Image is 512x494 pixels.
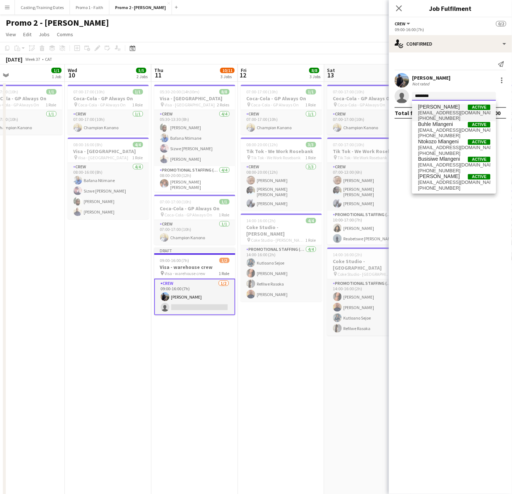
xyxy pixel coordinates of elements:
span: 0/2 [496,21,506,26]
span: lindimlangeni2@gmail.com [418,127,490,133]
div: 3 Jobs [221,74,234,79]
span: Buhle Mlangeni [418,121,453,127]
app-card-role: Crew3/307:00-13:00 (6h)[PERSON_NAME][PERSON_NAME] [PERSON_NAME][PERSON_NAME] [327,163,408,211]
div: 2 Jobs [137,74,148,79]
app-card-role: Promotional Staffing (Brand Ambassadors)5/510:00-17:00 (7h)[PERSON_NAME]Reabetswe [PERSON_NAME] [327,211,408,277]
span: Musa Mlangeni [418,104,459,110]
span: 07:00-17:00 (10h) [160,199,192,204]
app-card-role: Crew4/408:00-16:00 (8h)Bafana NtimaneSizwe [PERSON_NAME][PERSON_NAME][PERSON_NAME] [68,163,149,219]
span: 1/1 [219,199,230,204]
span: Coca-Cola - GP Always On [165,212,213,218]
h3: Tik Tok - We Work Rosebank [327,148,408,155]
app-job-card: 07:00-17:00 (10h)1/1Coca-Cola - GP Always On Coca-Cola - GP Always On1 RoleCrew1/107:00-17:00 (10... [241,85,322,135]
span: 1 Role [133,155,143,160]
a: View [3,30,19,39]
span: Active [468,105,490,110]
span: Comms [57,31,73,38]
span: Thu [154,67,163,73]
app-job-card: 07:00-17:00 (10h)1/1Coca-Cola - GP Always On Coca-Cola - GP Always On1 RoleCrew1/107:00-17:00 (10... [68,85,149,135]
span: 12 [240,71,247,79]
span: Visa - [GEOGRAPHIC_DATA] [78,155,129,160]
span: 08:00-16:00 (8h) [74,142,103,147]
span: 09:00-16:00 (7h) [160,258,189,263]
div: Total fee [395,109,419,117]
span: amandasweetnessm@gmail.com [418,180,490,185]
div: 3 Jobs [310,74,321,79]
span: Tik Tok - We Work Rosebank [251,155,301,160]
app-card-role: Crew1/107:00-17:00 (10h)Champion Kanono [327,110,408,135]
app-card-role: Promotional Staffing (Brand Ambassadors)4/414:00-16:00 (2h)[PERSON_NAME][PERSON_NAME]Kutloano Sej... [327,279,408,335]
span: Coca-Cola - GP Always On [338,102,386,107]
span: 2 Roles [217,102,230,107]
span: 1/1 [306,89,316,94]
div: Draft [154,248,235,253]
app-job-card: Draft09:00-16:00 (7h)1/2Visa - warehouse crew Visa - warehouse crew1 RoleCrew1/209:00-16:00 (7h)[... [154,248,235,315]
app-job-card: 14:00-16:00 (2h)4/4Coke Studio - [GEOGRAPHIC_DATA] Coke Studio - [GEOGRAPHIC_DATA]1 RolePromotion... [327,248,408,335]
app-job-card: 05:30-20:00 (14h30m)8/8Visa - [GEOGRAPHIC_DATA] Visa - [GEOGRAPHIC_DATA]2 RolesCrew4/405:30-13:30... [154,85,235,192]
span: 8/8 [309,68,319,73]
span: +27747518963 [418,133,490,139]
span: 08:00-20:00 (12h) [247,142,278,147]
span: 07:00-17:00 (10h) [247,89,278,94]
app-card-role: Promotional Staffing (Brand Ambassadors)4/414:00-16:00 (2h)Kutloano Sejoe[PERSON_NAME]Refilwe Ras... [241,245,322,301]
span: 3/3 [306,142,316,147]
app-card-role: Crew1/107:00-17:00 (10h)Champion Kanono [68,110,149,135]
span: 10/11 [220,68,235,73]
span: +27799540177 [418,151,490,156]
span: Active [468,139,490,145]
span: Crew [395,21,406,26]
span: Active [468,157,490,162]
app-job-card: 08:00-20:00 (12h)3/3Tik Tok - We Work Rosebank Tik Tok - We Work Rosebank1 RoleCrew3/308:00-20:00... [241,138,322,211]
span: Edit [23,31,32,38]
app-card-role: Crew3/308:00-20:00 (12h)[PERSON_NAME][PERSON_NAME] [PERSON_NAME][PERSON_NAME] [241,163,322,211]
span: 11 [153,71,163,79]
app-card-role: Crew1/209:00-16:00 (7h)[PERSON_NAME] [154,279,235,315]
h3: Coca-Cola - GP Always On [154,205,235,212]
app-job-card: 08:00-16:00 (8h)4/4Visa - [GEOGRAPHIC_DATA] Visa - [GEOGRAPHIC_DATA]1 RoleCrew4/408:00-16:00 (8h)... [68,138,149,219]
app-job-card: 14:00-16:00 (2h)4/4Coke Studio - [PERSON_NAME] Coke Studio - [PERSON_NAME]1 RolePromotional Staff... [241,214,322,301]
span: 1/1 [133,89,143,94]
span: 1 Role [133,102,143,107]
span: Sat [327,67,335,73]
span: 07:00-17:00 (10h) [74,89,105,94]
span: Wed [68,67,77,73]
app-card-role: Crew1/107:00-17:00 (10h)Champion Kanono [154,220,235,245]
h3: Coca-Cola - GP Always On [68,95,149,102]
a: Jobs [36,30,53,39]
span: 1 Role [306,102,316,107]
span: Jobs [39,31,50,38]
button: Casting/Training Dates [15,0,70,14]
span: Busisiwe Mlangeni [418,156,460,162]
button: Promo 1 - Faith [70,0,109,14]
span: mlangenimusazulu@gmail.com [418,110,490,116]
span: 5/5 [136,68,146,73]
span: 1 Role [306,155,316,160]
span: Coke Studio - [GEOGRAPHIC_DATA] [338,271,392,277]
h3: Coke Studio - [PERSON_NAME] [241,224,322,237]
span: 8/8 [219,89,230,94]
div: 1 Job [52,74,61,79]
h3: Coca-Cola - GP Always On [327,95,408,102]
div: 07:00-17:00 (10h)1/1Coca-Cola - GP Always On Coca-Cola - GP Always On1 RoleCrew1/107:00-17:00 (10... [327,85,408,135]
a: Comms [54,30,76,39]
span: View [6,31,16,38]
h3: Visa - [GEOGRAPHIC_DATA] [68,148,149,155]
h3: Visa - [GEOGRAPHIC_DATA] [154,95,235,102]
span: 13 [326,71,335,79]
h3: Job Fulfilment [389,4,512,13]
span: Active [468,174,490,180]
span: +27729779175 [418,185,490,191]
h3: Visa - warehouse crew [154,264,235,270]
span: 05:30-20:00 (14h30m) [160,89,200,94]
div: 07:00-17:00 (10h)1/1Coca-Cola - GP Always On Coca-Cola - GP Always On1 RoleCrew1/107:00-17:00 (10... [154,195,235,245]
div: CAT [45,56,52,62]
span: +27656634296 [418,168,490,174]
span: Coca-Cola - GP Always On [78,102,126,107]
button: Crew [395,21,411,26]
span: nbusisiwe515@gmail.com [418,145,490,151]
